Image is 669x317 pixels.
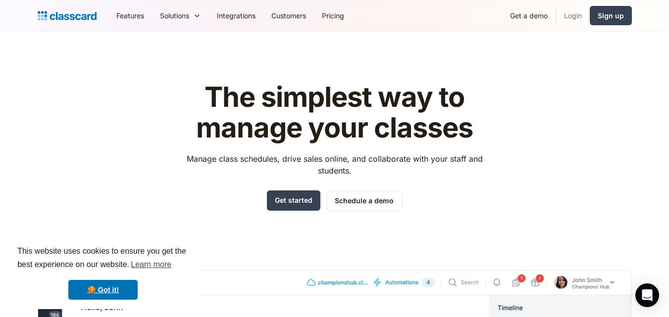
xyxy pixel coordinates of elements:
a: Sign up [590,6,632,25]
h1: The simplest way to manage your classes [177,82,492,143]
span: This website uses cookies to ensure you get the best experience on our website. [17,245,189,272]
a: Logo [38,9,97,23]
a: Customers [263,4,314,27]
div: Sign up [598,10,624,21]
a: Pricing [314,4,352,27]
div: Solutions [152,4,209,27]
a: Integrations [209,4,263,27]
div: cookieconsent [8,236,198,309]
a: dismiss cookie message [68,280,138,300]
a: Features [108,4,152,27]
div: Solutions [160,10,189,21]
a: Get started [267,190,320,211]
p: Manage class schedules, drive sales online, and collaborate with your staff and students. [177,153,492,177]
a: Schedule a demo [326,190,402,211]
a: Login [556,4,590,27]
a: learn more about cookies [129,257,173,272]
div: Open Intercom Messenger [635,283,659,307]
a: Get a demo [502,4,556,27]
